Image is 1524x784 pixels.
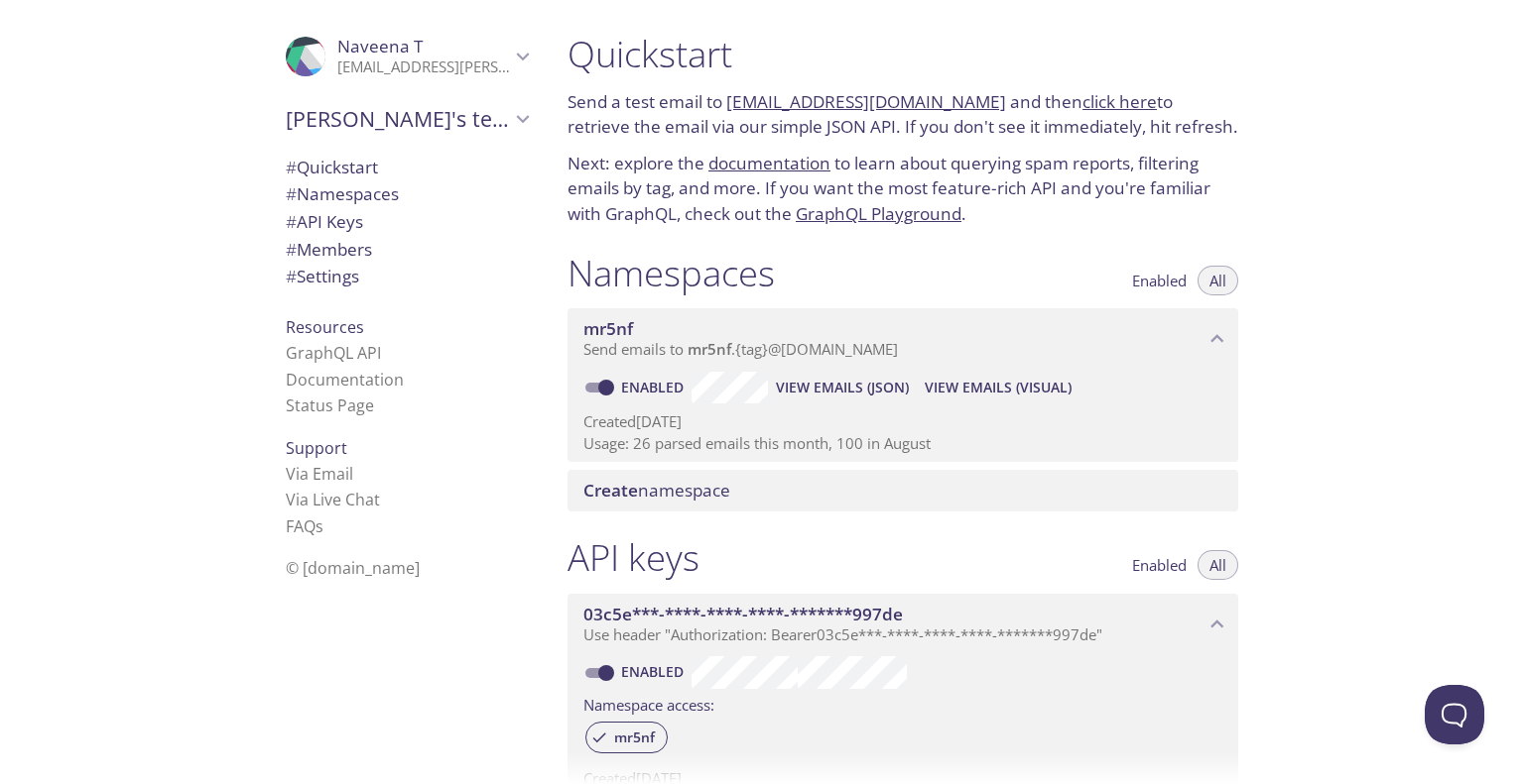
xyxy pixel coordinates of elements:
[708,152,830,174] a: documentation
[568,470,1238,511] div: Create namespace
[1198,266,1238,295] button: All
[568,32,1238,76] h1: Quickstart
[583,433,1222,454] p: Usage: 26 parsed emails this month, 100 in August
[568,251,775,295] h1: Namespaces
[618,662,692,681] a: Enabled
[286,210,363,233] span: API Keys
[583,411,1222,432] p: Created [DATE]
[568,151,1238,227] p: Next: explore the to learn about querying spam reports, filtering emails by tag, and more. If you...
[286,369,404,391] a: Documentation
[1198,550,1238,580] button: All
[286,265,359,287] span: Settings
[270,180,544,208] div: Namespaces
[768,372,917,403] button: View Emails (JSON)
[286,238,372,261] span: Members
[270,24,544,89] div: Naveena T
[1082,90,1157,113] a: click here
[917,372,1079,403] button: View Emails (Visual)
[585,722,668,753] div: mr5nf
[796,202,961,225] a: GraphQL Playground
[286,265,297,287] span: #
[286,182,297,205] span: #
[286,156,378,178] span: Quickstart
[568,535,699,580] h1: API keys
[337,57,510,77] p: [EMAIL_ADDRESS][PERSON_NAME][DOMAIN_NAME]
[337,35,423,57] span: Naveena T
[286,515,323,537] a: FAQ
[726,90,1006,113] a: [EMAIL_ADDRESS][DOMAIN_NAME]
[602,728,667,746] span: mr5nf
[286,557,420,579] span: © [DOMAIN_NAME]
[1120,266,1199,295] button: Enabled
[286,210,297,233] span: #
[316,515,323,537] span: s
[286,238,297,261] span: #
[776,376,909,399] span: View Emails (JSON)
[286,156,297,178] span: #
[286,316,364,338] span: Resources
[270,154,544,181] div: Quickstart
[618,378,692,396] a: Enabled
[583,479,638,502] span: Create
[583,689,714,718] label: Namespace access:
[286,437,347,459] span: Support
[286,105,510,133] span: [PERSON_NAME]'s team
[270,263,544,290] div: Team Settings
[286,463,353,485] a: Via Email
[583,317,633,340] span: mr5nf
[568,308,1238,370] div: mr5nf namespace
[583,479,730,502] span: namespace
[286,182,399,205] span: Namespaces
[286,342,381,364] a: GraphQL API
[925,376,1072,399] span: View Emails (Visual)
[688,339,731,359] span: mr5nf
[583,339,898,359] span: Send emails to . {tag} @[DOMAIN_NAME]
[270,236,544,264] div: Members
[1120,550,1199,580] button: Enabled
[568,89,1238,140] p: Send a test email to and then to retrieve the email via our simple JSON API. If you don't see it ...
[286,394,374,416] a: Status Page
[286,489,380,510] a: Via Live Chat
[270,208,544,236] div: API Keys
[270,93,544,145] div: Naveena's team
[1425,685,1484,744] iframe: Help Scout Beacon - Open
